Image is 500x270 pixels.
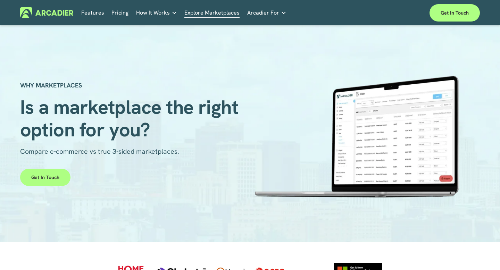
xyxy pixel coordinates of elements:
a: Get in touch [20,169,70,186]
a: Features [81,7,104,18]
iframe: Chat Widget [465,237,500,270]
a: folder dropdown [136,7,177,18]
a: Pricing [111,7,128,18]
img: Arcadier [20,7,73,18]
span: Arcadier For [247,8,279,18]
a: Get in touch [430,4,480,22]
strong: WHY MARKETPLACES [20,81,82,89]
span: Compare e-commerce vs true 3-sided marketplaces. [20,147,179,156]
a: folder dropdown [247,7,286,18]
a: Explore Marketplaces [184,7,240,18]
span: How It Works [136,8,170,18]
span: Is a marketplace the right option for you? [20,94,243,143]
